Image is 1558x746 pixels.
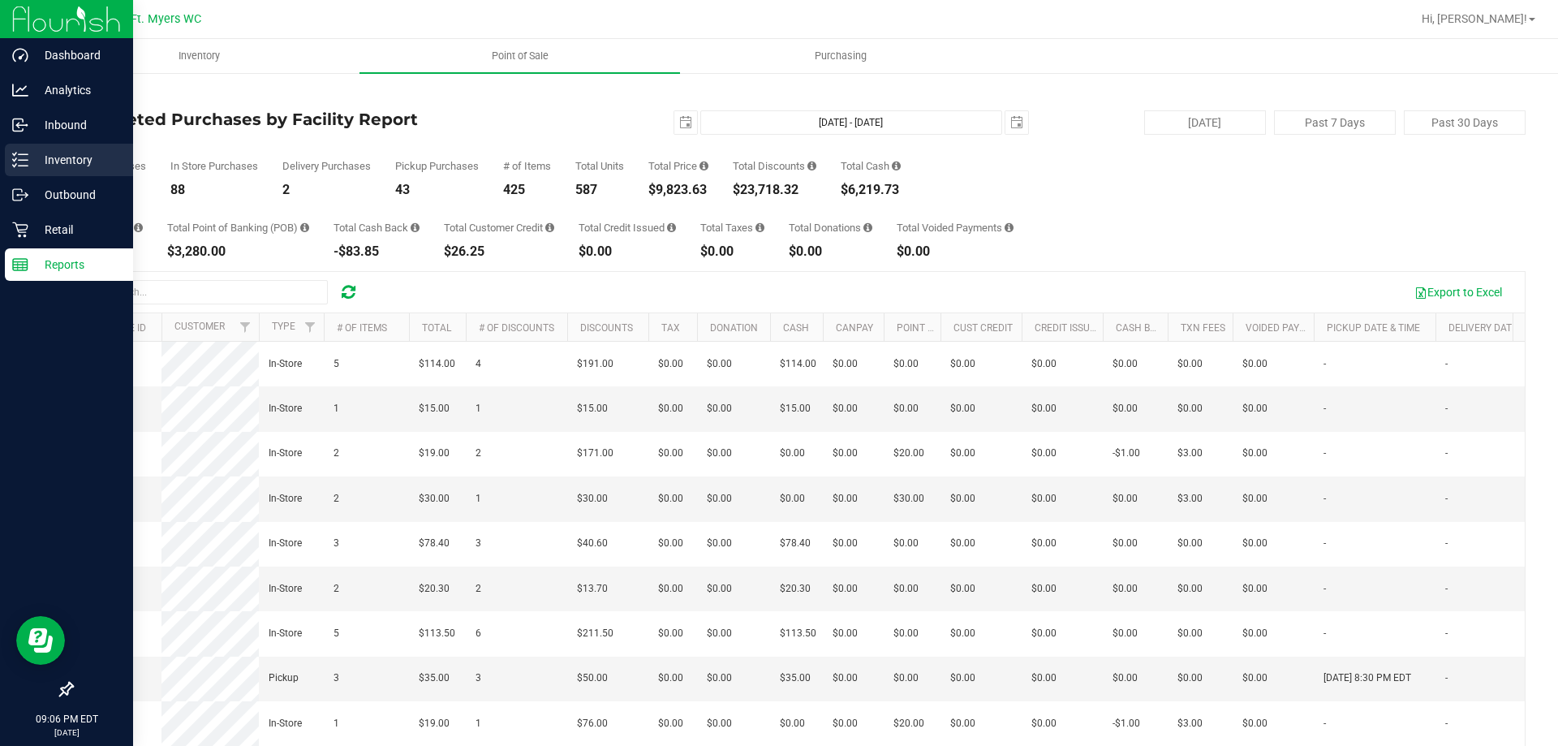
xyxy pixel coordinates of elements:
[575,161,624,171] div: Total Units
[269,401,302,416] span: In-Store
[12,117,28,133] inline-svg: Inbound
[1242,671,1267,686] span: $0.00
[419,716,450,731] span: $19.00
[28,80,126,100] p: Analytics
[476,446,481,461] span: 2
[503,183,551,196] div: 425
[950,581,975,597] span: $0.00
[419,581,450,597] span: $20.30
[575,183,624,196] div: 587
[658,356,683,372] span: $0.00
[1177,716,1203,731] span: $3.00
[1323,581,1326,597] span: -
[419,446,450,461] span: $19.00
[577,401,608,416] span: $15.00
[282,161,371,171] div: Delivery Purchases
[269,716,302,731] span: In-Store
[577,356,613,372] span: $191.00
[16,616,65,665] iframe: Resource center
[1323,356,1326,372] span: -
[780,626,816,641] span: $113.50
[157,49,242,63] span: Inventory
[833,491,858,507] span: $0.00
[444,245,554,258] div: $26.25
[699,161,708,171] i: Sum of the total prices of all purchases in the date range.
[334,356,339,372] span: 5
[1113,581,1138,597] span: $0.00
[174,321,225,332] a: Customer
[419,401,450,416] span: $15.00
[897,222,1014,233] div: Total Voided Payments
[28,220,126,239] p: Retail
[793,49,889,63] span: Purchasing
[658,626,683,641] span: $0.00
[1031,581,1057,597] span: $0.00
[1445,671,1448,686] span: -
[577,491,608,507] span: $30.00
[658,401,683,416] span: $0.00
[272,321,295,332] a: Type
[297,313,324,341] a: Filter
[411,222,420,233] i: Sum of the cash-back amounts from rounded-up electronic payments for all purchases in the date ra...
[503,161,551,171] div: # of Items
[422,322,451,334] a: Total
[1177,626,1203,641] span: $0.00
[28,255,126,274] p: Reports
[131,12,201,26] span: Ft. Myers WC
[12,222,28,238] inline-svg: Retail
[674,111,697,134] span: select
[1404,278,1513,306] button: Export to Excel
[476,671,481,686] span: 3
[1242,401,1267,416] span: $0.00
[680,39,1001,73] a: Purchasing
[836,322,873,334] a: CanPay
[1445,536,1448,551] span: -
[577,671,608,686] span: $50.00
[419,491,450,507] span: $30.00
[28,150,126,170] p: Inventory
[950,356,975,372] span: $0.00
[579,222,676,233] div: Total Credit Issued
[893,536,919,551] span: $0.00
[707,401,732,416] span: $0.00
[833,536,858,551] span: $0.00
[661,322,680,334] a: Tax
[833,581,858,597] span: $0.00
[755,222,764,233] i: Sum of the total taxes for all purchases in the date range.
[419,671,450,686] span: $35.00
[658,536,683,551] span: $0.00
[300,222,309,233] i: Sum of the successful, non-voided point-of-banking payment transactions, both via payment termina...
[1031,626,1057,641] span: $0.00
[167,245,309,258] div: $3,280.00
[39,39,359,73] a: Inventory
[893,356,919,372] span: $0.00
[950,536,975,551] span: $0.00
[833,626,858,641] span: $0.00
[780,716,805,731] span: $0.00
[269,626,302,641] span: In-Store
[395,161,479,171] div: Pickup Purchases
[893,401,919,416] span: $0.00
[1242,446,1267,461] span: $0.00
[1031,356,1057,372] span: $0.00
[1031,401,1057,416] span: $0.00
[783,322,809,334] a: Cash
[71,110,556,128] h4: Completed Purchases by Facility Report
[1445,581,1448,597] span: -
[444,222,554,233] div: Total Customer Credit
[12,257,28,273] inline-svg: Reports
[893,446,924,461] span: $20.00
[12,82,28,98] inline-svg: Analytics
[476,716,481,731] span: 1
[893,626,919,641] span: $0.00
[577,581,608,597] span: $13.70
[476,356,481,372] span: 4
[1113,446,1140,461] span: -$1.00
[476,581,481,597] span: 2
[841,161,901,171] div: Total Cash
[334,626,339,641] span: 5
[1144,110,1266,135] button: [DATE]
[700,222,764,233] div: Total Taxes
[1177,401,1203,416] span: $0.00
[1323,401,1326,416] span: -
